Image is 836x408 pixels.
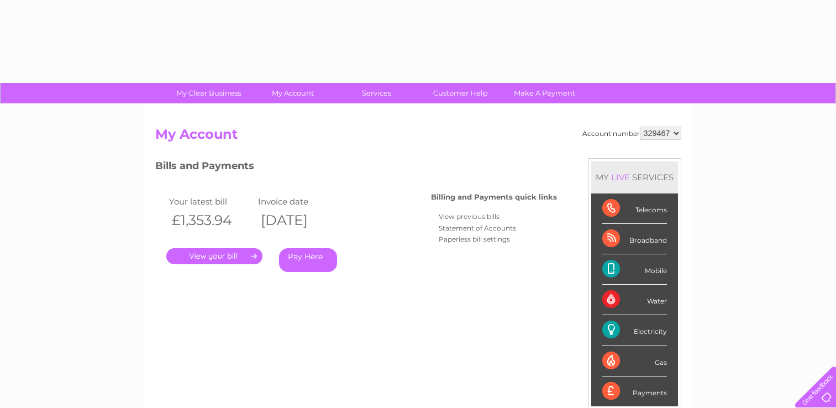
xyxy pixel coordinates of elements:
[602,346,667,376] div: Gas
[166,209,255,232] th: £1,353.94
[439,235,510,243] a: Paperless bill settings
[582,127,681,140] div: Account number
[155,127,681,148] h2: My Account
[279,248,337,272] a: Pay Here
[499,83,590,103] a: Make A Payment
[602,376,667,406] div: Payments
[602,193,667,224] div: Telecoms
[166,248,262,264] a: .
[439,224,516,232] a: Statement of Accounts
[431,193,557,201] h4: Billing and Payments quick links
[609,172,632,182] div: LIVE
[255,209,344,232] th: [DATE]
[255,194,344,209] td: Invoice date
[439,212,500,221] a: View previous bills
[602,315,667,346] div: Electricity
[591,161,678,193] div: MY SERVICES
[331,83,422,103] a: Services
[602,285,667,315] div: Water
[602,224,667,254] div: Broadband
[415,83,506,103] a: Customer Help
[602,254,667,285] div: Mobile
[163,83,254,103] a: My Clear Business
[247,83,338,103] a: My Account
[155,158,557,177] h3: Bills and Payments
[166,194,255,209] td: Your latest bill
